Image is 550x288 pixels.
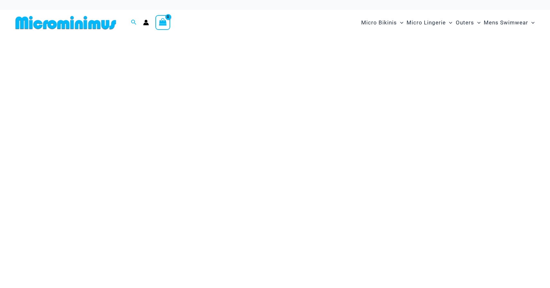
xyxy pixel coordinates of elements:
span: Menu Toggle [528,14,535,31]
a: OutersMenu ToggleMenu Toggle [454,13,482,32]
span: Micro Bikinis [361,14,397,31]
span: Menu Toggle [446,14,452,31]
span: Menu Toggle [474,14,481,31]
a: View Shopping Cart, empty [155,15,170,30]
a: Search icon link [131,19,137,27]
a: Mens SwimwearMenu ToggleMenu Toggle [482,13,536,32]
img: MM SHOP LOGO FLAT [13,15,119,30]
span: Mens Swimwear [484,14,528,31]
span: Outers [456,14,474,31]
nav: Site Navigation [359,12,537,33]
span: Menu Toggle [397,14,403,31]
a: Account icon link [143,20,149,25]
a: Micro BikinisMenu ToggleMenu Toggle [360,13,405,32]
span: Micro Lingerie [407,14,446,31]
a: Micro LingerieMenu ToggleMenu Toggle [405,13,454,32]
